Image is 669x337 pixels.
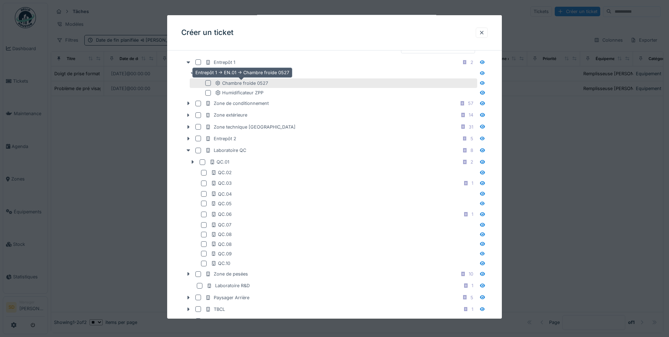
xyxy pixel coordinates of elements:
[181,28,233,37] h3: Créer un ticket
[470,159,473,165] div: 2
[211,200,232,207] div: QC.05
[215,80,268,87] div: Chambre froide 0527
[211,211,232,218] div: QC.06
[470,135,473,142] div: 5
[472,282,473,289] div: 1
[205,123,296,130] div: Zone technique [GEOGRAPHIC_DATA]
[205,112,247,118] div: Zone extérieure
[470,59,473,66] div: 2
[470,294,473,301] div: 5
[211,231,232,238] div: QC.08
[205,318,245,324] div: Administration
[472,180,473,187] div: 1
[211,180,232,187] div: QC.03
[470,147,473,154] div: 8
[205,294,249,301] div: Paysager Arrière
[472,211,473,218] div: 1
[468,100,473,107] div: 57
[215,89,263,96] div: Humidificateur ZPP
[205,100,269,107] div: Zone de conditionnement
[181,41,272,51] div: Sélectionner parmi les équipements
[472,306,473,313] div: 1
[211,250,232,257] div: QC.09
[205,271,248,277] div: Zone de pesées
[205,59,235,66] div: Entrepôt 1
[211,241,232,248] div: QC.08
[211,191,232,197] div: QC.04
[205,147,246,154] div: Laboratoire QC
[469,112,473,118] div: 14
[470,318,473,324] div: 3
[469,123,473,130] div: 31
[192,67,292,78] div: Entrepôt 1 -> EN.01 -> Chambre froide 0527
[207,282,250,289] div: Laboratoire R&D
[211,169,232,176] div: QC.02
[205,135,236,142] div: Entrepôt 2
[211,221,231,228] div: QC.07
[469,271,473,277] div: 10
[211,260,230,267] div: QC.10
[205,306,225,313] div: TBCL
[209,159,229,165] div: QC.01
